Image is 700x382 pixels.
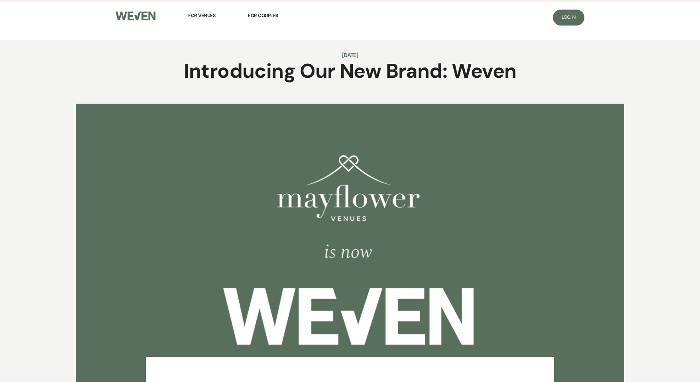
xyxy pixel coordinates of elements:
a: For Venues [188,7,215,24]
a: For Couples [248,7,278,24]
span: Log In [562,14,576,20]
span: For Couples [248,12,278,19]
a: Log In [553,10,584,26]
time: [DATE] [342,50,358,60]
img: Weven Logo [116,12,155,21]
span: For Venues [188,12,215,19]
h1: Introducing Our New Brand: Weven [167,60,533,83]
